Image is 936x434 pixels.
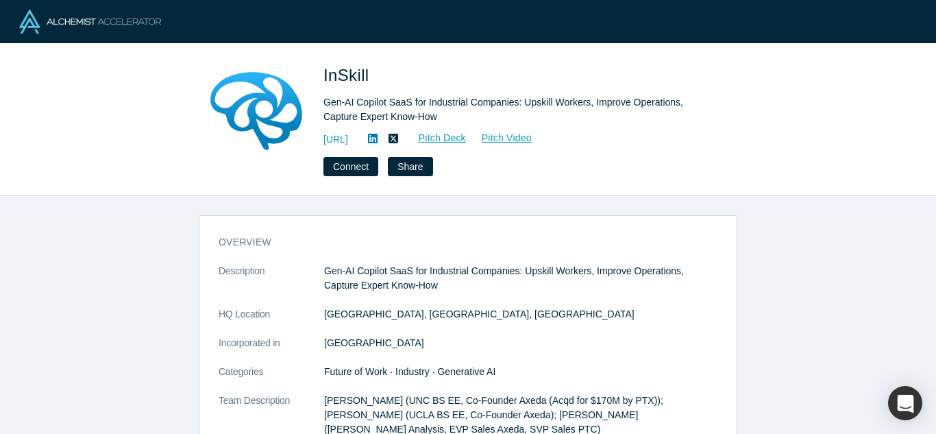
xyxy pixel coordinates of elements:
h3: overview [219,235,698,250]
dt: HQ Location [219,307,324,336]
div: Gen-AI Copilot SaaS for Industrial Companies: Upskill Workers, Improve Operations, Capture Expert... [323,95,707,124]
a: [URL] [323,132,348,147]
img: Alchemist Logo [19,10,161,34]
dt: Categories [219,365,324,394]
p: Gen-AI Copilot SaaS for Industrial Companies: Upskill Workers, Improve Operations, Capture Expert... [324,264,717,293]
span: InSkill [323,66,374,84]
button: Share [388,157,432,176]
dt: Incorporated in [219,336,324,365]
a: Pitch Deck [404,130,467,146]
a: Pitch Video [467,130,532,146]
dd: [GEOGRAPHIC_DATA] [324,336,717,350]
span: Future of Work · Industry · Generative AI [324,366,495,377]
dd: [GEOGRAPHIC_DATA], [GEOGRAPHIC_DATA], [GEOGRAPHIC_DATA] [324,307,717,322]
button: Connect [323,157,378,176]
img: InSkill's Logo [208,63,304,159]
dt: Description [219,264,324,307]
